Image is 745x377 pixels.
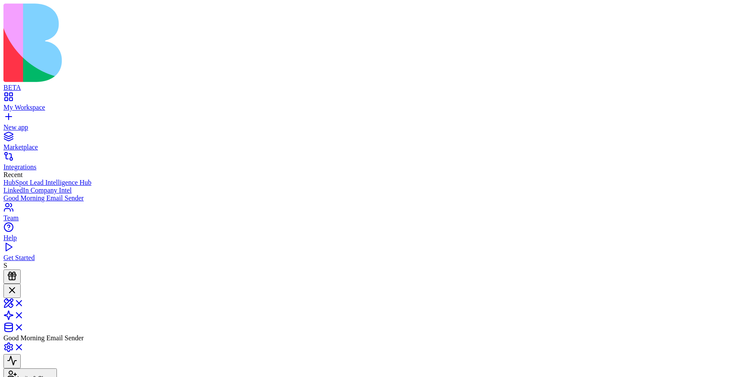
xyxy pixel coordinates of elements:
[3,96,742,111] a: My Workspace
[3,194,742,202] a: Good Morning Email Sender
[3,206,742,222] a: Team
[3,155,742,171] a: Integrations
[3,179,742,187] a: HubSpot Lead Intelligence Hub
[3,124,742,131] div: New app
[3,116,742,131] a: New app
[3,84,742,92] div: BETA
[3,3,350,82] img: logo
[3,187,742,194] a: LinkedIn Company Intel
[3,76,742,92] a: BETA
[3,163,742,171] div: Integrations
[3,334,84,342] span: Good Morning Email Sender
[3,143,742,151] div: Marketplace
[3,171,22,178] span: Recent
[3,246,742,262] a: Get Started
[3,136,742,151] a: Marketplace
[3,104,742,111] div: My Workspace
[3,254,742,262] div: Get Started
[3,234,742,242] div: Help
[3,226,742,242] a: Help
[3,262,7,269] span: S
[3,214,742,222] div: Team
